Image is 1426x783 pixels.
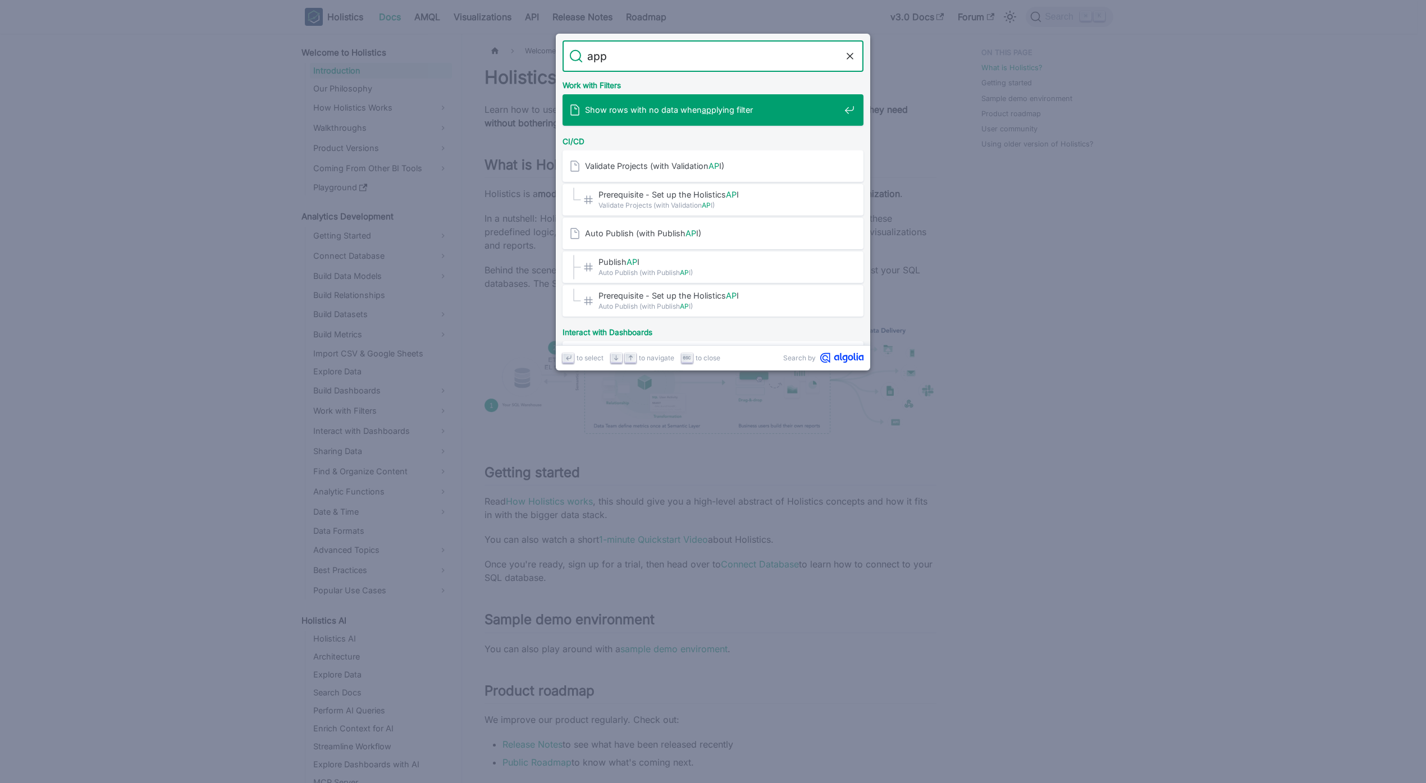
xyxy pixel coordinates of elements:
[598,200,840,210] span: Validate Projects (with Validation I)
[585,104,840,115] span: Show rows with no data when plying filter
[726,291,737,300] mark: AP
[563,218,863,249] a: Auto Publish (with PublishAPI)
[627,257,637,267] mark: AP
[598,257,840,267] span: Publish I​
[563,285,863,317] a: Prerequisite - Set up the HolisticsAPI​Auto Publish (with PublishAPI)
[560,319,866,341] div: Interact with Dashboards
[685,228,696,238] mark: AP
[702,105,711,115] mark: ap
[585,161,840,171] span: Validate Projects (with Validation I)
[680,268,689,277] mark: AP
[577,352,604,363] span: to select
[563,150,863,182] a: Validate Projects (with ValidationAPI)
[612,354,620,362] svg: Arrow down
[564,354,573,362] svg: Enter key
[560,72,866,94] div: Work with Filters
[585,228,840,239] span: Auto Publish (with Publish I)
[563,184,863,216] a: Prerequisite - Set up the HolisticsAPI​Validate Projects (with ValidationAPI)
[598,267,840,278] span: Auto Publish (with Publish I)
[598,189,840,200] span: Prerequisite - Set up the Holistics I​
[627,354,635,362] svg: Arrow up
[563,94,863,126] a: Show rows with no data whenapplying filter
[709,161,719,171] mark: AP
[583,40,843,72] input: Search docs
[680,302,689,310] mark: AP
[639,352,674,363] span: to navigate
[783,352,863,363] a: Search byAlgolia
[702,201,711,209] mark: AP
[598,301,840,312] span: Auto Publish (with Publish I)
[560,128,866,150] div: CI/CD
[783,352,816,363] span: Search by
[563,251,863,283] a: PublishAPI​Auto Publish (with PublishAPI)
[696,352,720,363] span: to close
[726,190,737,199] mark: AP
[843,49,857,63] button: Clear the query
[683,354,691,362] svg: Escape key
[563,341,863,373] a: Applying Controls​Interact with dashboard
[598,290,840,301] span: Prerequisite - Set up the Holistics I​
[820,352,863,363] svg: Algolia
